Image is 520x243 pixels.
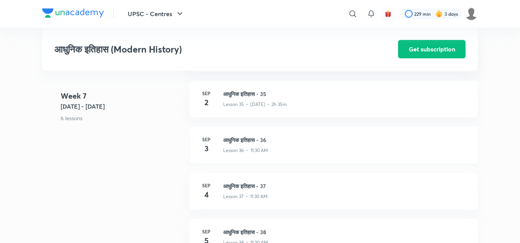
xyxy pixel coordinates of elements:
[199,143,214,154] h4: 3
[385,10,392,17] img: avatar
[61,102,183,111] h5: [DATE] - [DATE]
[223,228,469,236] h3: आधुनिक इतिहास - 38
[199,90,214,97] h6: Sep
[435,10,443,18] img: streak
[189,127,478,173] a: Sep3आधुनिक इतिहास - 36Lesson 36 • 11:30 AM
[199,182,214,189] h6: Sep
[465,7,478,20] img: amit tripathi
[61,114,183,122] p: 6 lessons
[123,6,189,21] button: UPSC - Centres
[54,44,355,55] h3: आधुनिक इतिहास (Modern History)
[199,189,214,200] h4: 4
[42,8,104,20] a: Company Logo
[199,228,214,235] h6: Sep
[223,90,469,98] h3: आधुनिक इतिहास - 35
[199,97,214,108] h4: 2
[223,193,268,200] p: Lesson 37 • 11:30 AM
[223,147,268,154] p: Lesson 36 • 11:30 AM
[42,8,104,18] img: Company Logo
[223,101,287,108] p: Lesson 35 • [DATE] • 2h 35m
[61,90,183,102] h4: Week 7
[189,173,478,219] a: Sep4आधुनिक इतिहास - 37Lesson 37 • 11:30 AM
[223,182,469,190] h3: आधुनिक इतिहास - 37
[398,40,466,58] button: Get subscription
[189,81,478,127] a: Sep2आधुनिक इतिहास - 35Lesson 35 • [DATE] • 2h 35m
[199,136,214,143] h6: Sep
[382,8,394,20] button: avatar
[223,136,469,144] h3: आधुनिक इतिहास - 36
